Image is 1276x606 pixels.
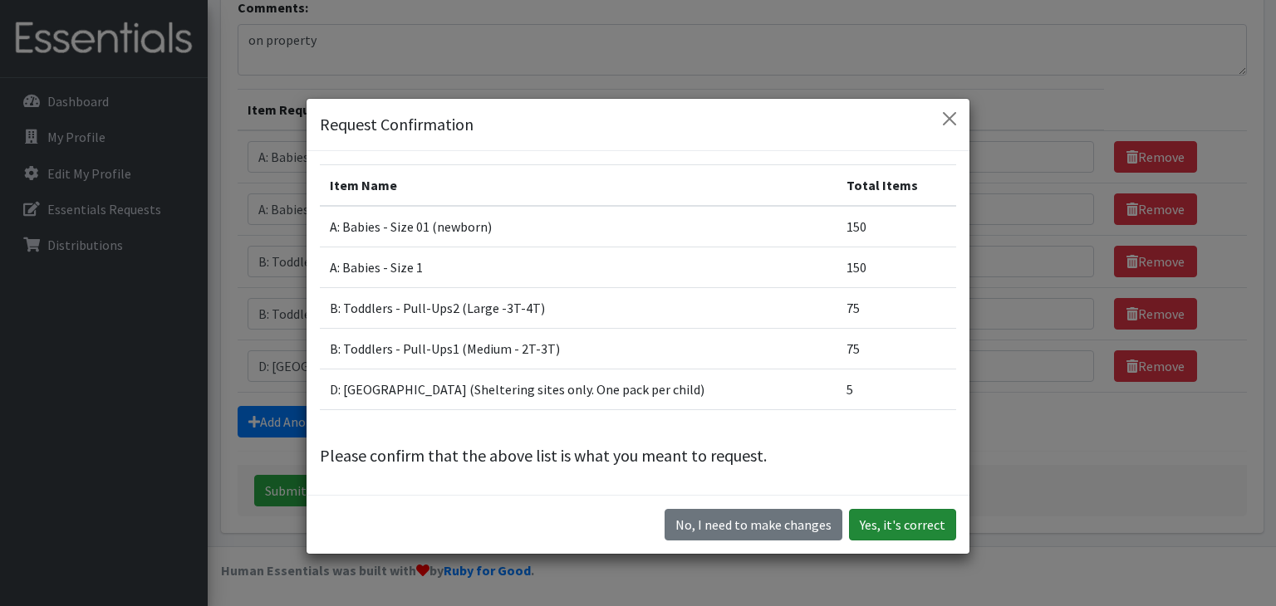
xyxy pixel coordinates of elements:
p: Please confirm that the above list is what you meant to request. [320,443,956,468]
td: 150 [837,247,956,288]
th: Total Items [837,165,956,207]
h5: Request Confirmation [320,112,474,137]
td: 150 [837,206,956,247]
td: B: Toddlers - Pull-Ups1 (Medium - 2T-3T) [320,329,837,369]
td: D: [GEOGRAPHIC_DATA] (Sheltering sites only. One pack per child) [320,369,837,410]
th: Item Name [320,165,837,207]
td: B: Toddlers - Pull-Ups2 (Large -3T-4T) [320,288,837,329]
button: Close [936,105,963,132]
button: No I need to make changes [665,509,842,540]
td: A: Babies - Size 01 (newborn) [320,206,837,247]
button: Yes, it's correct [849,509,956,540]
td: 5 [837,369,956,410]
td: 75 [837,329,956,369]
td: 75 [837,288,956,329]
td: A: Babies - Size 1 [320,247,837,288]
